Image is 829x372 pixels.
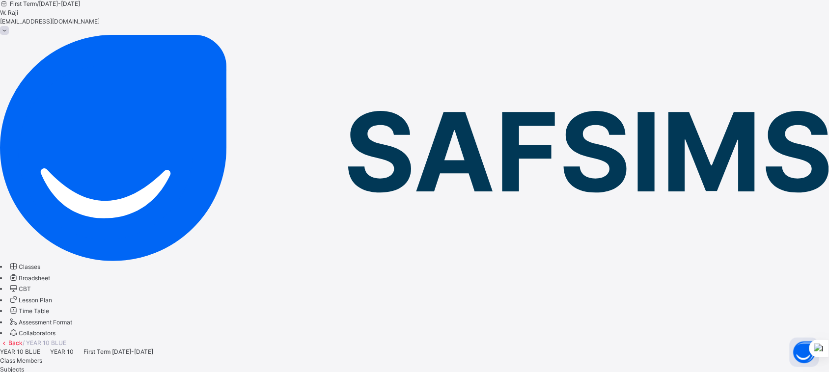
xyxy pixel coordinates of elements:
[790,338,819,367] button: Open asap
[19,263,40,270] span: Classes
[50,348,74,355] span: YEAR 10
[8,274,50,282] a: Broadsheet
[19,329,55,337] span: Collaborators
[19,296,52,304] span: Lesson Plan
[19,319,72,326] span: Assessment Format
[83,348,153,355] span: First Term [DATE]-[DATE]
[8,296,52,304] a: Lesson Plan
[8,263,40,270] a: Classes
[23,339,66,346] span: / YEAR 10 BLUE
[8,285,31,292] a: CBT
[19,285,31,292] span: CBT
[8,319,72,326] a: Assessment Format
[8,329,55,337] a: Collaborators
[8,307,49,315] a: Time Table
[19,307,49,315] span: Time Table
[19,274,50,282] span: Broadsheet
[8,339,23,346] a: Back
